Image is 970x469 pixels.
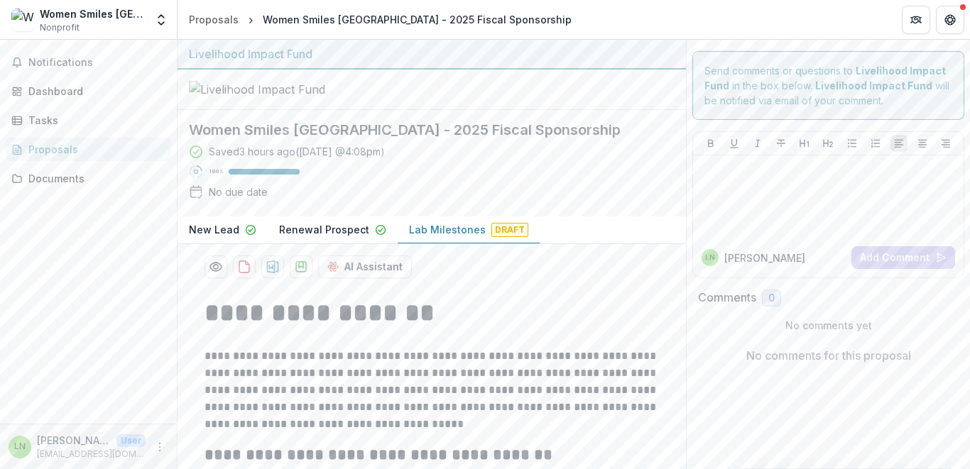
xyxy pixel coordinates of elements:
[279,222,369,237] p: Renewal Prospect
[746,347,911,364] p: No comments for this proposal
[702,135,719,152] button: Bold
[409,222,486,237] p: Lab Milestones
[209,144,385,159] div: Saved 3 hours ago ( [DATE] @ 4:08pm )
[692,51,964,120] div: Send comments or questions to in the box below. will be notified via email of your comment.
[28,142,160,157] div: Proposals
[6,51,171,74] button: Notifications
[151,6,171,34] button: Open entity switcher
[6,167,171,190] a: Documents
[209,167,223,177] p: 100 %
[749,135,766,152] button: Italicize
[6,79,171,103] a: Dashboard
[205,255,227,278] button: Preview a3f6db80-12b6-406f-bd2d-01c19fc23a1c-3.pdf
[11,9,34,31] img: Women Smiles Uganda
[726,135,743,152] button: Underline
[6,138,171,161] a: Proposals
[867,135,884,152] button: Ordered List
[698,318,959,333] p: No comments yet
[189,81,331,98] img: Livelihood Impact Fund
[189,222,239,237] p: New Lead
[851,246,955,269] button: Add Comment
[937,135,954,152] button: Align Right
[698,291,756,304] h2: Comments
[318,255,412,278] button: AI Assistant
[796,135,813,152] button: Heading 1
[491,223,528,237] span: Draft
[209,184,268,199] div: No due date
[815,79,932,92] strong: Livelihood Impact Fund
[290,255,312,278] button: download-proposal
[890,135,908,152] button: Align Left
[768,292,775,304] span: 0
[263,12,572,27] div: Women Smiles [GEOGRAPHIC_DATA] - 2025 Fiscal Sponsorship
[6,109,171,132] a: Tasks
[28,113,160,128] div: Tasks
[151,438,168,456] button: More
[189,121,652,138] h2: Women Smiles [GEOGRAPHIC_DATA] - 2025 Fiscal Sponsorship
[902,6,930,34] button: Partners
[116,434,146,447] p: User
[37,433,111,448] p: [PERSON_NAME]
[28,84,160,99] div: Dashboard
[183,9,577,30] nav: breadcrumb
[40,21,80,34] span: Nonprofit
[844,135,861,152] button: Bullet List
[14,442,26,451] div: Lilian Nakigozi
[705,254,715,261] div: Lilian Nakigozi
[773,135,790,152] button: Strike
[233,255,256,278] button: download-proposal
[40,6,146,21] div: Women Smiles [GEOGRAPHIC_DATA]
[37,448,146,460] p: [EMAIL_ADDRESS][DOMAIN_NAME]
[724,250,805,265] p: [PERSON_NAME]
[189,45,675,62] div: Livelihood Impact Fund
[28,171,160,186] div: Documents
[28,57,165,69] span: Notifications
[261,255,284,278] button: download-proposal
[819,135,837,152] button: Heading 2
[189,12,239,27] div: Proposals
[183,9,244,30] a: Proposals
[914,135,931,152] button: Align Center
[936,6,964,34] button: Get Help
